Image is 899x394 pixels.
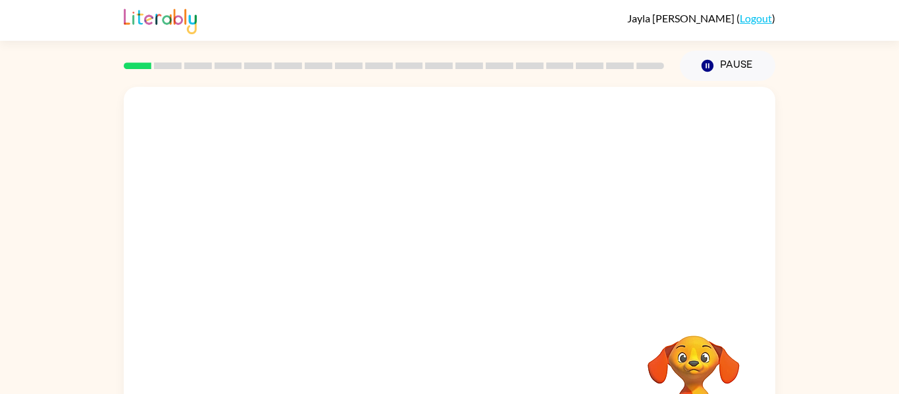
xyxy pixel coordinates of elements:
[124,5,197,34] img: Literably
[627,12,736,24] span: Jayla [PERSON_NAME]
[627,12,775,24] div: ( )
[740,12,772,24] a: Logout
[680,51,775,81] button: Pause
